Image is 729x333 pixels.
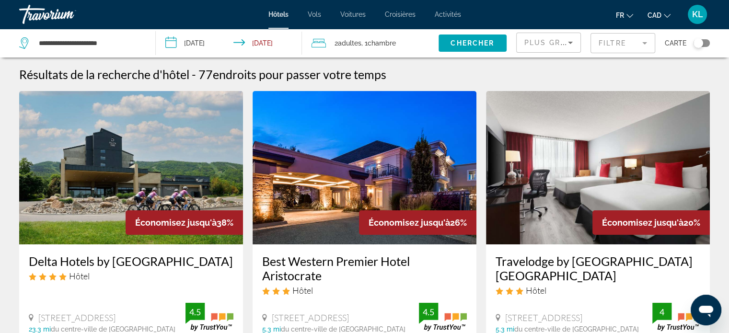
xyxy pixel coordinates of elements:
[685,4,710,24] button: User Menu
[665,36,686,50] span: Carte
[340,11,366,18] a: Voitures
[51,325,175,333] span: du centre-ville de [GEOGRAPHIC_DATA]
[486,91,710,244] img: Hotel image
[648,11,661,19] span: CAD
[185,306,205,318] div: 4.5
[262,254,467,283] a: Best Western Premier Hotel Aristocrate
[691,295,721,325] iframe: Bouton de lancement de la fenêtre de messagerie
[686,39,710,47] button: Toggle map
[419,306,438,318] div: 4.5
[439,34,507,52] button: Chercher
[369,218,450,228] span: Économisez jusqu'à
[19,2,115,27] a: Travorium
[19,91,243,244] img: Hotel image
[435,11,461,18] a: Activités
[253,91,476,244] img: Hotel image
[272,312,349,323] span: [STREET_ADDRESS]
[192,67,196,81] span: -
[29,254,233,268] a: Delta Hotels by [GEOGRAPHIC_DATA]
[335,36,361,50] span: 2
[385,11,416,18] a: Croisières
[590,33,655,54] button: Filter
[292,285,313,296] span: Hôtel
[368,39,396,47] span: Chambre
[29,325,51,333] span: 23.3 mi
[616,8,633,22] button: Change language
[652,303,700,331] img: trustyou-badge.svg
[616,11,624,19] span: fr
[29,271,233,281] div: 4 star Hotel
[281,325,405,333] span: du centre-ville de [GEOGRAPHIC_DATA]
[19,67,189,81] h1: Résultats de la recherche d'hôtel
[126,210,243,235] div: 38%
[156,29,302,57] button: Check-in date: Oct 3, 2025 Check-out date: Oct 5, 2025
[308,11,321,18] a: Vols
[338,39,361,47] span: Adultes
[135,218,217,228] span: Économisez jusqu'à
[692,10,703,19] span: KL
[38,312,116,323] span: [STREET_ADDRESS]
[268,11,289,18] a: Hôtels
[451,39,494,47] span: Chercher
[524,39,639,46] span: Plus grandes économies
[262,285,467,296] div: 3 star Hotel
[419,303,467,331] img: trustyou-badge.svg
[496,254,700,283] a: Travelodge by [GEOGRAPHIC_DATA] [GEOGRAPHIC_DATA]
[514,325,639,333] span: du centre-ville de [GEOGRAPHIC_DATA]
[213,67,386,81] span: endroits pour passer votre temps
[361,36,396,50] span: , 1
[359,210,476,235] div: 26%
[602,218,683,228] span: Économisez jusqu'à
[496,285,700,296] div: 3 star Hotel
[262,325,281,333] span: 5.3 mi
[69,271,90,281] span: Hôtel
[524,37,573,48] mat-select: Sort by
[648,8,671,22] button: Change currency
[652,306,671,318] div: 4
[185,303,233,331] img: trustyou-badge.svg
[198,67,386,81] h2: 77
[592,210,710,235] div: 20%
[505,312,582,323] span: [STREET_ADDRESS]
[302,29,439,57] button: Travelers: 2 adults, 0 children
[496,325,514,333] span: 5.3 mi
[526,285,546,296] span: Hôtel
